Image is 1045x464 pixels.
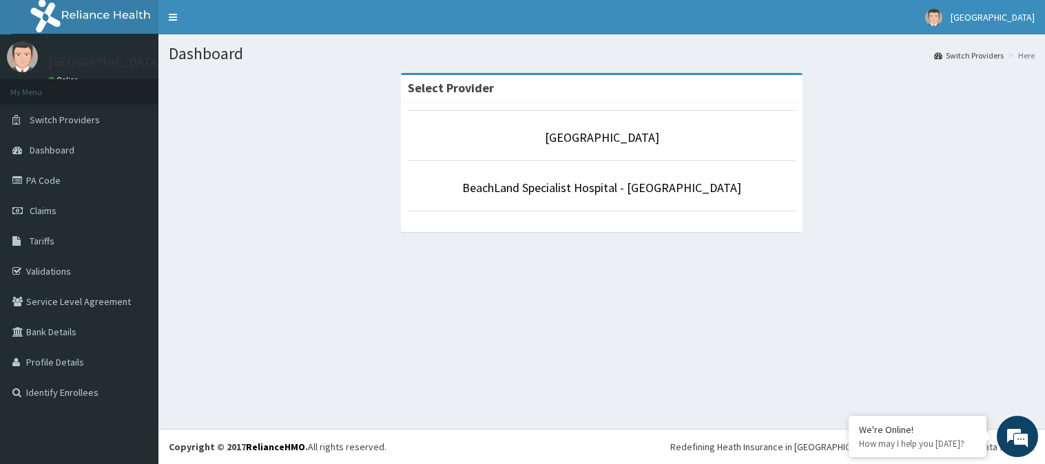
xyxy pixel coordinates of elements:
p: How may I help you today? [859,438,976,450]
img: User Image [925,9,942,26]
a: [GEOGRAPHIC_DATA] [545,129,659,145]
a: BeachLand Specialist Hospital - [GEOGRAPHIC_DATA] [462,180,741,196]
h1: Dashboard [169,45,1035,63]
span: Claims [30,204,56,217]
span: Tariffs [30,235,54,247]
a: RelianceHMO [246,441,305,453]
div: Redefining Heath Insurance in [GEOGRAPHIC_DATA] using Telemedicine and Data Science! [670,440,1035,454]
div: We're Online! [859,423,976,436]
li: Here [1005,50,1035,61]
strong: Select Provider [408,80,494,96]
strong: Copyright © 2017 . [169,441,308,453]
img: User Image [7,41,38,72]
footer: All rights reserved. [158,429,1045,464]
a: Online [48,75,81,85]
span: Dashboard [30,144,74,156]
span: Switch Providers [30,114,100,126]
p: [GEOGRAPHIC_DATA] [48,56,162,68]
a: Switch Providers [934,50,1004,61]
span: [GEOGRAPHIC_DATA] [951,11,1035,23]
